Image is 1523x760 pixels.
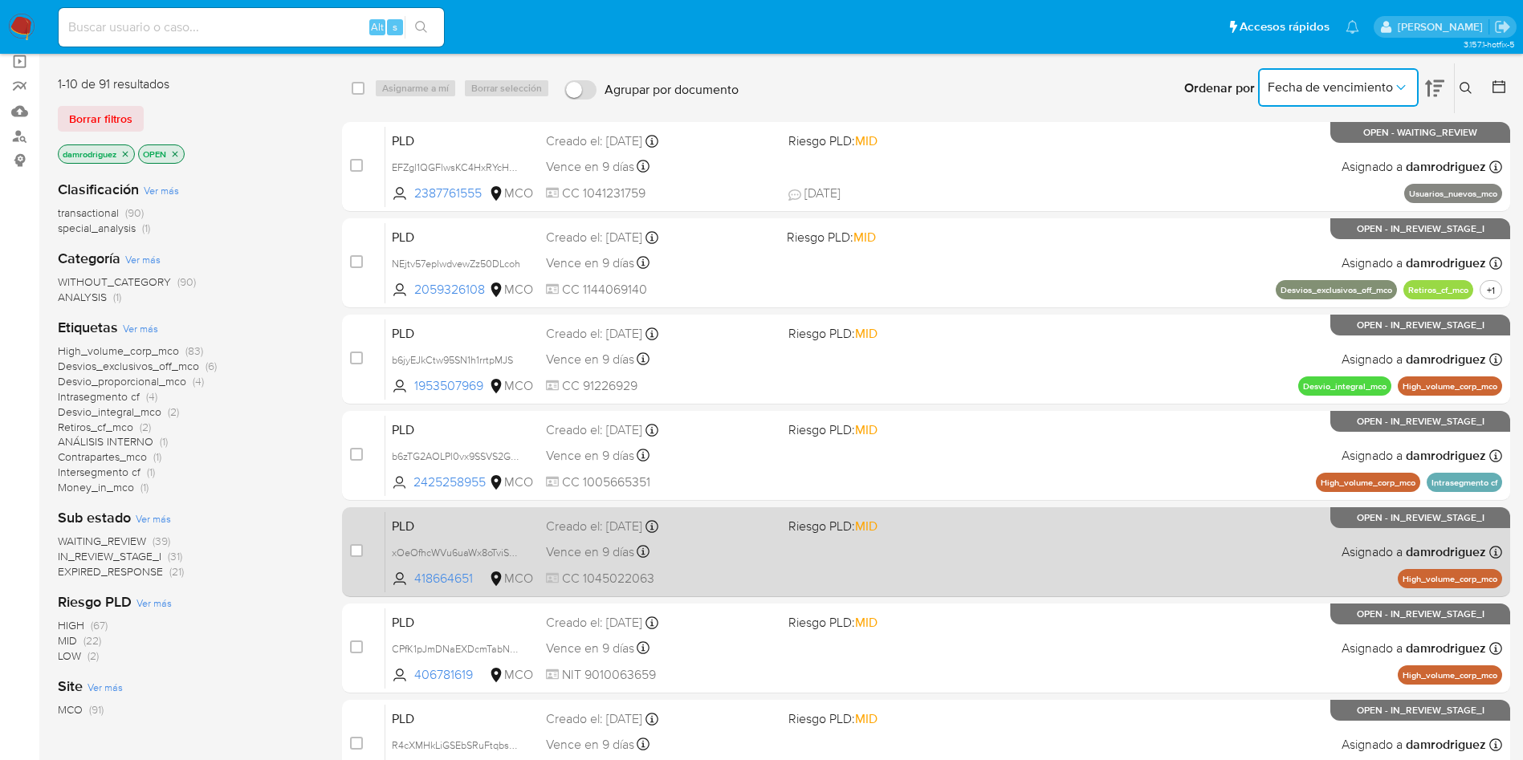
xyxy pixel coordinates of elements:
[1240,18,1330,35] span: Accesos rápidos
[1494,18,1511,35] a: Salir
[371,19,384,35] span: Alt
[1464,38,1515,51] span: 3.157.1-hotfix-5
[1346,20,1359,34] a: Notificaciones
[59,17,444,38] input: Buscar usuario o caso...
[393,19,397,35] span: s
[405,16,438,39] button: search-icon
[1398,19,1488,35] p: damian.rodriguez@mercadolibre.com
